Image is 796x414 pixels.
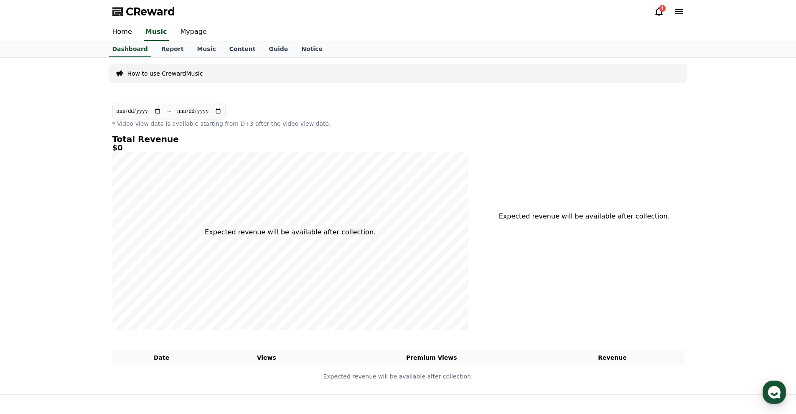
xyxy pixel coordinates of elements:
a: Mypage [174,23,214,41]
p: Expected revenue will be available after collection. [499,211,665,221]
a: Settings [108,265,160,286]
h4: Total Revenue [112,135,468,144]
a: Home [3,265,55,286]
a: Guide [262,41,295,57]
a: Content [223,41,262,57]
a: Notice [295,41,329,57]
a: Report [155,41,191,57]
p: Expected revenue will be available after collection. [205,227,376,237]
a: Messages [55,265,108,286]
a: CReward [112,5,175,18]
p: ~ [166,106,172,116]
p: * Video view data is available starting from D+3 after the video view date. [112,119,468,128]
h5: $0 [112,144,468,152]
span: Home [21,277,36,284]
span: Settings [124,277,144,284]
span: Messages [69,278,94,284]
a: Music [144,23,169,41]
span: CReward [126,5,175,18]
a: Music [190,41,222,57]
a: 4 [654,7,664,17]
p: Expected revenue will be available after collection. [113,372,684,381]
th: Premium Views [322,350,541,366]
div: 4 [659,5,666,12]
a: Home [106,23,139,41]
a: How to use CrewardMusic [127,69,203,78]
th: Views [211,350,322,366]
th: Date [112,350,211,366]
th: Revenue [541,350,684,366]
a: Dashboard [109,41,151,57]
